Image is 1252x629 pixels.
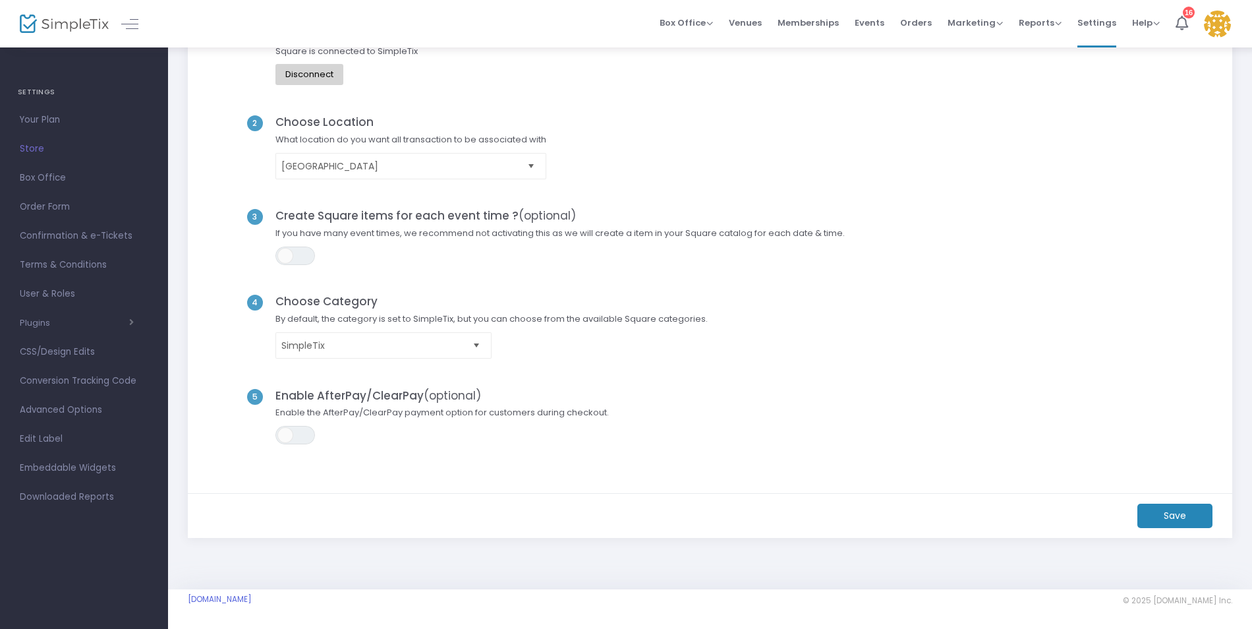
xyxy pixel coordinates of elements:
[1183,7,1195,18] div: 16
[1132,16,1160,29] span: Help
[275,64,343,85] button: Disconnect
[20,460,148,477] span: Embeddable Widgets
[247,115,263,131] span: 2
[20,140,148,158] span: Store
[900,6,932,40] span: Orders
[269,406,615,426] span: Enable the AfterPay/ClearPay payment option for customers during checkout.
[20,318,134,328] button: Plugins
[855,6,884,40] span: Events
[247,295,263,311] span: 4
[269,115,553,129] h4: Choose Location
[467,331,486,359] button: Select
[20,373,148,390] span: Conversion Tracking Code
[1137,504,1212,528] m-button: Save
[424,388,481,404] span: (optional)
[247,209,263,225] span: 3
[247,389,263,405] span: 5
[18,79,150,105] h4: SETTINGS
[20,285,148,303] span: User & Roles
[188,594,252,605] a: [DOMAIN_NAME]
[269,389,615,402] h4: Enable AfterPay/ClearPay
[281,160,522,173] span: [GEOGRAPHIC_DATA]
[269,313,714,332] span: By default, the category is set to SimpleTix, but you can choose from the available Square catego...
[1019,16,1062,29] span: Reports
[778,6,839,40] span: Memberships
[269,227,851,247] span: If you have many event times, we recommend not activating this as we will create a item in your S...
[20,489,148,506] span: Downloaded Reports
[20,402,148,419] span: Advanced Options
[20,169,148,187] span: Box Office
[20,256,148,274] span: Terms & Conditions
[519,208,576,224] span: (optional)
[948,16,1003,29] span: Marketing
[1123,595,1232,606] span: © 2025 [DOMAIN_NAME] Inc.
[660,16,713,29] span: Box Office
[20,111,148,129] span: Your Plan
[1077,6,1116,40] span: Settings
[20,227,148,245] span: Confirmation & e-Tickets
[269,45,424,65] span: Square is connected to SimpleTix
[20,198,148,216] span: Order Form
[269,295,714,308] h4: Choose Category
[20,431,148,448] span: Edit Label
[281,339,467,352] span: SimpleTix
[522,152,540,180] button: Select
[269,209,851,222] h4: Create Square items for each event time ?
[269,133,553,153] span: What location do you want all transaction to be associated with
[20,344,148,361] span: CSS/Design Edits
[729,6,762,40] span: Venues
[285,69,333,80] div: Disconnect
